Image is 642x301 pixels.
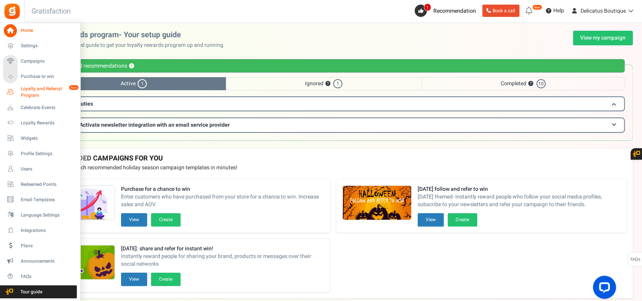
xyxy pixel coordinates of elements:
[3,208,77,222] a: Language Settings
[333,79,342,88] span: 1
[528,81,533,86] button: ?
[424,3,431,11] span: 1
[3,24,77,37] a: Home
[138,79,147,88] span: 1
[121,185,324,193] strong: Purchase for a chance to win
[630,252,640,267] span: FAQs
[433,7,476,15] span: Recommendation
[121,193,324,208] span: Enter customers who have purchased from your store for a chance to win. Increase sales and AOV.
[151,273,181,286] button: Create
[226,77,421,90] span: Ignored
[3,116,77,129] a: Loyalty Rewards
[21,273,75,280] span: FAQs
[151,213,181,227] button: Create
[3,70,77,83] a: Purchase to win
[3,86,77,99] a: Loyalty and Referral Program New
[418,185,620,193] strong: [DATE] follow and refer to win
[418,213,444,227] button: View
[3,132,77,145] a: Widgets
[418,193,620,208] span: [DATE] themed- Instantly reward people who follow your social media profiles, subscribe to your n...
[21,197,75,203] span: Email Templates
[3,3,21,20] img: Gratisfaction
[41,77,226,90] span: Active
[21,181,75,188] span: Redeemed Points
[3,239,77,252] a: Plans
[343,186,411,220] img: Recommended Campaigns
[21,58,75,64] span: Campaigns
[448,213,477,227] button: Create
[3,193,77,206] a: Email Templates
[41,59,625,73] div: Personalized recommendations
[40,155,627,162] h4: RECOMMENDED CAMPAIGNS FOR YOU
[40,164,627,172] p: Preview and launch recommended holiday season campaign templates in minutes!
[482,5,519,17] a: Book a call
[21,243,75,249] span: Plans
[3,162,77,175] a: Users
[3,178,77,191] a: Redeemed Points
[536,79,546,88] span: 10
[121,253,324,268] span: Instantly reward people for sharing your brand, products or messages over their social networks
[3,101,77,114] a: Celebrate Events
[80,121,230,129] span: Activate newsletter integration with an email service provider
[543,5,567,17] a: Help
[23,4,79,19] h3: Gratisfaction
[33,41,231,49] p: Use this personalized guide to get your loyalty rewards program up and running.
[21,73,75,80] span: Purchase to win
[121,273,147,286] button: View
[415,5,479,17] a: 1 Recommendation
[21,258,75,265] span: Announcements
[129,64,134,69] button: ?
[3,147,77,160] a: Profile Settings
[21,166,75,172] span: Users
[21,135,75,142] span: Widgets
[3,255,77,268] a: Announcements
[21,150,75,157] span: Profile Settings
[33,31,231,39] h2: Loyalty rewards program- Your setup guide
[551,7,564,15] span: Help
[121,213,147,227] button: View
[21,212,75,218] span: Language Settings
[532,5,542,10] em: New
[581,7,626,15] span: Delicatus Boutique
[21,104,75,111] span: Celebrate Events
[3,55,77,68] a: Campaigns
[21,86,77,99] span: Loyalty and Referral Program
[21,43,75,49] span: Settings
[21,27,75,34] span: Home
[69,85,79,90] em: New
[421,77,625,90] span: Completed
[3,289,57,295] span: Tour guide
[21,120,75,126] span: Loyalty Rewards
[21,227,75,234] span: Integrations
[325,81,330,86] button: ?
[3,270,77,283] a: FAQs
[3,40,77,53] a: Settings
[3,224,77,237] a: Integrations
[121,245,324,253] strong: [DATE]: share and refer for instant win!
[573,31,633,45] a: View my campaign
